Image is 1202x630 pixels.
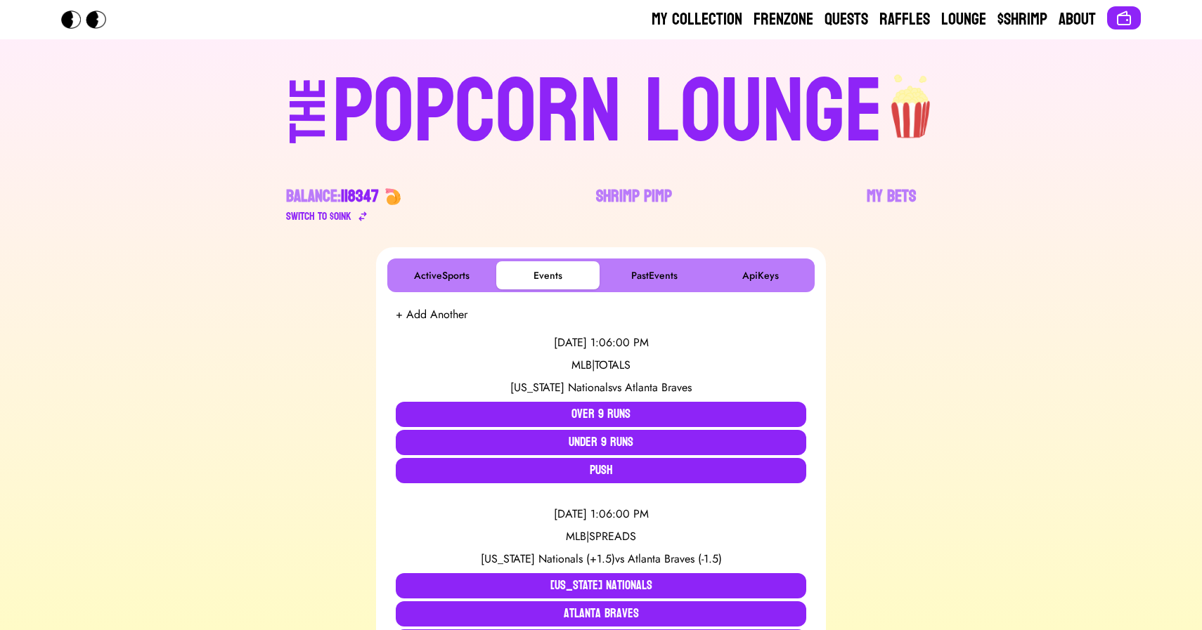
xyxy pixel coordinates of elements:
[879,8,930,31] a: Raffles
[396,379,806,396] div: vs
[396,357,806,374] div: MLB | TOTALS
[286,208,351,225] div: Switch to $ OINK
[341,181,379,211] span: 118347
[396,601,806,626] button: Atlanta Braves
[510,379,612,395] span: [US_STATE] Nationals
[1116,10,1132,27] img: Connect wallet
[941,8,986,31] a: Lounge
[396,551,806,567] div: vs
[883,62,941,140] img: popcorn
[1059,8,1096,31] a: About
[61,11,117,29] img: Popcorn
[625,379,692,395] span: Atlanta Braves
[286,185,379,208] div: Balance:
[396,402,806,427] button: Over 9 Runs
[168,62,1034,157] a: THEPOPCORN LOUNGEpopcorn
[384,188,401,205] img: 🍤
[390,261,493,289] button: ActiveSports
[332,67,883,157] div: POPCORN LOUNGE
[396,528,806,545] div: MLB | SPREADS
[396,306,467,323] button: + Add Another
[754,8,813,31] a: Frenzone
[396,506,806,523] div: [DATE] 1:06:00 PM
[396,458,806,483] button: Push
[652,8,742,31] a: My Collection
[997,8,1047,31] a: $Shrimp
[596,185,672,225] a: Shrimp Pimp
[283,78,334,171] div: THE
[496,261,600,289] button: Events
[709,261,812,289] button: ApiKeys
[396,573,806,598] button: [US_STATE] Nationals
[628,551,722,567] span: Atlanta Braves (-1.5)
[396,334,806,351] div: [DATE] 1:06:00 PM
[825,8,868,31] a: Quests
[867,185,916,225] a: My Bets
[481,551,615,567] span: [US_STATE] Nationals (+1.5)
[396,430,806,455] button: Under 9 Runs
[602,261,706,289] button: PastEvents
